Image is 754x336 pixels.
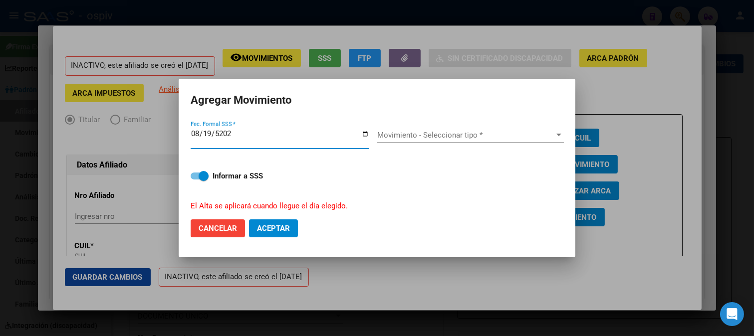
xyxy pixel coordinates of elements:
strong: Informar a SSS [213,171,263,180]
h2: Agregar Movimiento [191,91,563,110]
button: Cancelar [191,219,245,237]
span: Movimiento - Seleccionar tipo * [377,131,555,140]
button: Aceptar [249,219,298,237]
span: Cancelar [199,224,237,233]
span: Aceptar [257,224,290,233]
p: El Alta se aplicará cuando llegue el dia elegido. [191,200,551,212]
div: Open Intercom Messenger [720,302,744,326]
